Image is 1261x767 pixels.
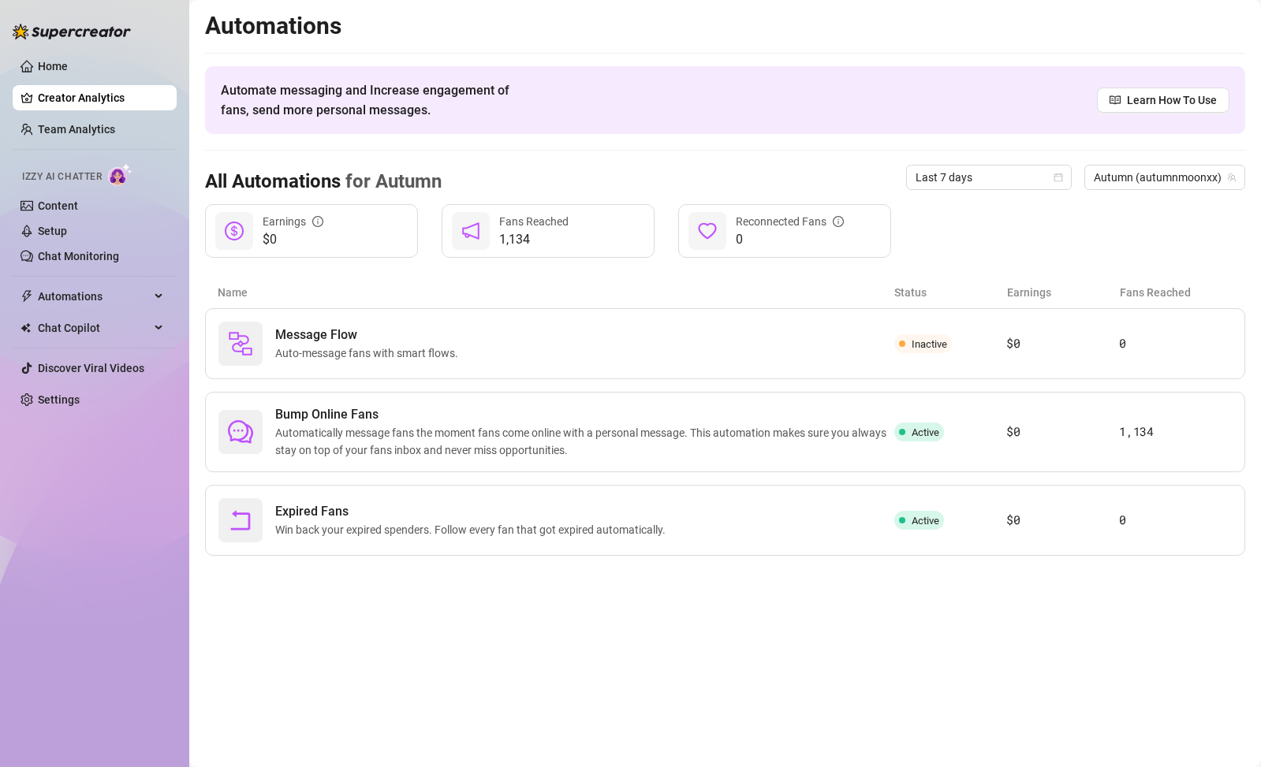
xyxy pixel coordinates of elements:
span: 1,134 [499,230,569,249]
article: 1,134 [1119,423,1232,441]
a: Chat Monitoring [38,250,119,262]
div: Earnings [263,213,323,230]
span: Message Flow [275,326,464,344]
article: 0 [1119,511,1232,530]
a: Settings [38,393,80,406]
span: Bump Online Fans [275,405,894,424]
a: Setup [38,225,67,237]
a: Creator Analytics [38,85,164,110]
span: Active [912,515,939,527]
span: thunderbolt [21,290,33,303]
span: for Autumn [341,170,442,192]
article: Name [218,284,894,301]
span: Learn How To Use [1127,91,1217,109]
article: Earnings [1007,284,1120,301]
span: info-circle [312,216,323,227]
img: logo-BBDzfeDw.svg [13,24,131,39]
span: Inactive [912,338,947,350]
a: Team Analytics [38,123,115,136]
span: rollback [228,508,253,533]
span: 0 [736,230,844,249]
a: Content [38,199,78,212]
span: read [1110,95,1121,106]
img: svg%3e [228,331,253,356]
span: comment [228,419,253,445]
span: Active [912,426,939,438]
span: Automatically message fans the moment fans come online with a personal message. This automation m... [275,424,894,459]
span: $0 [263,230,323,249]
a: Learn How To Use [1097,87,1229,113]
article: Status [894,284,1007,301]
article: $0 [1006,511,1119,530]
span: calendar [1054,173,1063,182]
article: Fans Reached [1120,284,1233,301]
span: heart [698,222,717,240]
article: $0 [1006,334,1119,353]
span: notification [461,222,480,240]
span: Automations [38,284,150,309]
span: Last 7 days [916,166,1062,189]
h3: All Automations [205,169,442,195]
a: Home [38,60,68,73]
span: Expired Fans [275,502,672,521]
article: $0 [1006,423,1119,441]
span: Fans Reached [499,215,569,228]
span: Automate messaging and Increase engagement of fans, send more personal messages. [221,80,524,120]
a: Discover Viral Videos [38,362,144,374]
span: Auto-message fans with smart flows. [275,344,464,362]
span: Chat Copilot [38,315,150,341]
span: Autumn (autumnmoonxx) [1094,166,1236,189]
article: 0 [1119,334,1232,353]
iframe: Intercom live chat [1207,713,1245,751]
span: info-circle [833,216,844,227]
img: Chat Copilot [21,322,31,333]
div: Reconnected Fans [736,213,844,230]
span: Izzy AI Chatter [22,169,102,184]
img: AI Chatter [108,163,132,186]
span: dollar [225,222,244,240]
h2: Automations [205,11,1245,41]
span: Win back your expired spenders. Follow every fan that got expired automatically. [275,521,672,538]
span: team [1227,173,1237,182]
